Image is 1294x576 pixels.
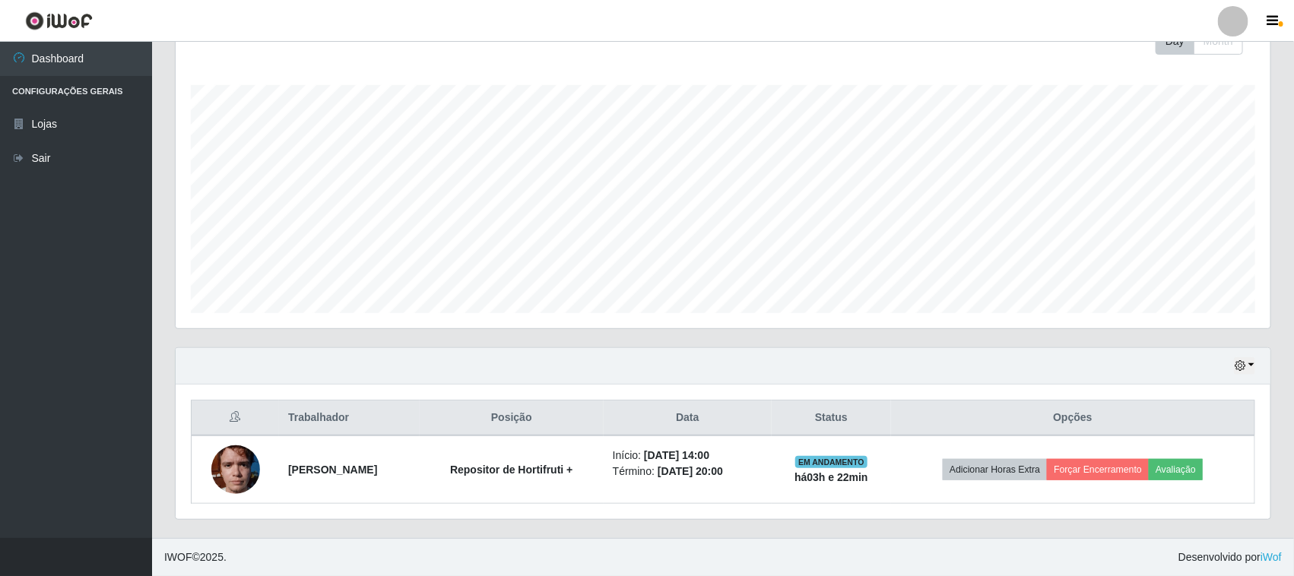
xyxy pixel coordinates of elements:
[613,448,763,464] li: Início:
[288,464,377,476] strong: [PERSON_NAME]
[1178,549,1282,565] span: Desenvolvido por
[164,551,192,563] span: IWOF
[279,400,420,436] th: Trabalhador
[891,400,1254,436] th: Opções
[943,459,1047,480] button: Adicionar Horas Extra
[450,464,572,476] strong: Repositor de Hortifruti +
[420,400,604,436] th: Posição
[794,471,868,483] strong: há 03 h e 22 min
[25,11,93,30] img: CoreUI Logo
[613,464,763,479] li: Término:
[795,456,867,468] span: EM ANDAMENTO
[658,465,723,477] time: [DATE] 20:00
[211,437,260,502] img: 1754441632912.jpeg
[604,400,772,436] th: Data
[1047,459,1149,480] button: Forçar Encerramento
[164,549,227,565] span: © 2025 .
[1149,459,1203,480] button: Avaliação
[1261,551,1282,563] a: iWof
[644,449,709,461] time: [DATE] 14:00
[772,400,891,436] th: Status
